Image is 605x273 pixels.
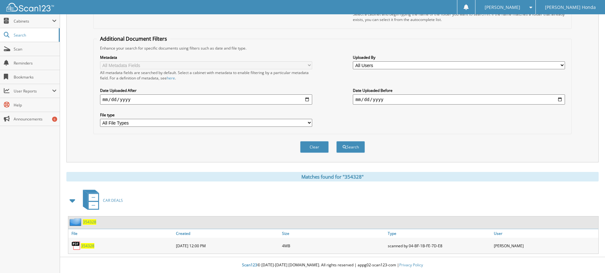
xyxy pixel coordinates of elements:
[353,11,565,22] div: Select a cabinet and begin typing the name of the folder you want to search in. If the name match...
[485,5,520,9] span: [PERSON_NAME]
[14,116,57,122] span: Announcements
[100,112,312,118] label: File type
[97,45,568,51] div: Enhance your search for specific documents using filters such as date and file type.
[14,60,57,66] span: Reminders
[103,198,123,203] span: CAR DEALS
[100,94,312,105] input: start
[97,35,170,42] legend: Additional Document Filters
[386,229,492,238] a: Type
[68,229,174,238] a: File
[60,257,605,273] div: © [DATE]-[DATE] [DOMAIN_NAME]. All rights reserved | appg02-scan123-com |
[280,229,387,238] a: Size
[353,55,565,60] label: Uploaded By
[545,5,596,9] span: [PERSON_NAME] Honda
[336,141,365,153] button: Search
[353,94,565,105] input: end
[100,70,312,81] div: All metadata fields are searched by default. Select a cabinet with metadata to enable filtering b...
[52,117,57,122] div: 6
[14,74,57,80] span: Bookmarks
[79,188,123,213] a: CAR DEALS
[100,55,312,60] label: Metadata
[280,239,387,252] div: 4MB
[492,239,598,252] div: [PERSON_NAME]
[6,3,54,11] img: scan123-logo-white.svg
[14,18,52,24] span: Cabinets
[14,46,57,52] span: Scan
[14,88,52,94] span: User Reports
[14,32,56,38] span: Search
[492,229,598,238] a: User
[174,239,280,252] div: [DATE] 12:00 PM
[70,218,83,226] img: folder2.png
[14,102,57,108] span: Help
[83,219,96,225] a: 354328
[100,88,312,93] label: Date Uploaded After
[353,88,565,93] label: Date Uploaded Before
[242,262,257,268] span: Scan123
[81,243,94,249] a: 354328
[300,141,329,153] button: Clear
[174,229,280,238] a: Created
[71,241,81,250] img: PDF.png
[167,75,175,81] a: here
[399,262,423,268] a: Privacy Policy
[66,172,599,181] div: Matches found for "354328"
[386,239,492,252] div: scanned by 04-BF-1B-FE-7D-E8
